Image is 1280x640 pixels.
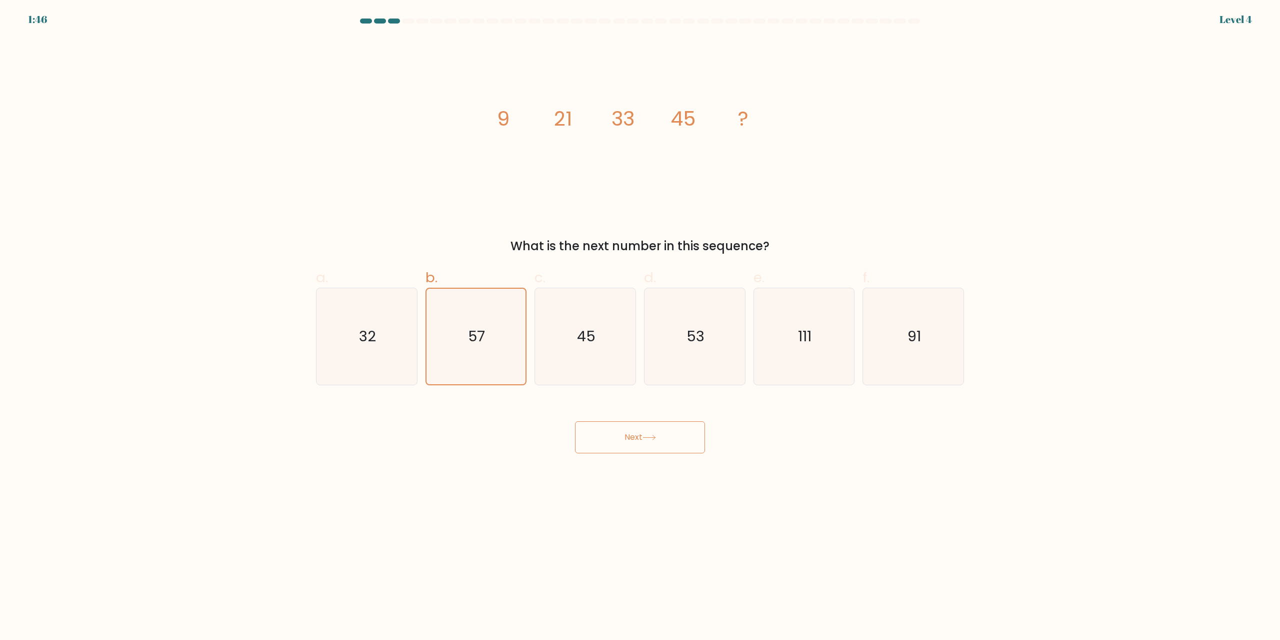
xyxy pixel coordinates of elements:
[359,327,376,347] text: 32
[322,237,958,255] div: What is the next number in this sequence?
[644,268,656,287] span: d.
[686,327,704,347] text: 53
[554,105,572,133] tspan: 21
[534,268,545,287] span: c.
[907,327,921,347] text: 91
[425,268,437,287] span: b.
[738,105,748,133] tspan: ?
[575,421,705,453] button: Next
[611,105,634,133] tspan: 33
[670,105,695,133] tspan: 45
[316,268,328,287] span: a.
[577,327,595,347] text: 45
[753,268,764,287] span: e.
[468,327,485,347] text: 57
[28,12,47,27] div: 1:46
[862,268,869,287] span: f.
[798,327,811,347] text: 111
[497,105,509,133] tspan: 9
[1219,12,1252,27] div: Level 4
